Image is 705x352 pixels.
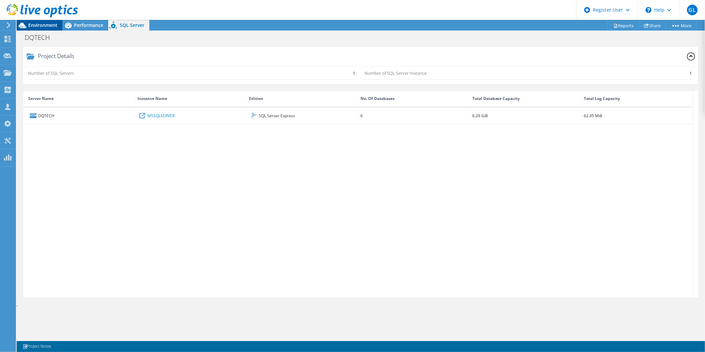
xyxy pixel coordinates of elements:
h1: DQTECH [22,34,60,41]
div: DQTECH [23,108,135,124]
div: Project Details [35,54,74,58]
a: Share [639,20,666,31]
div: Total Log Capacity [584,95,620,103]
div: SQL Server Express [247,108,358,124]
div: Instance Name [137,95,167,103]
p: Number of SQL Server Instance [364,69,427,77]
a: Project Notes [18,342,56,351]
div: Server Name [28,95,54,103]
div: Total Database Capacity [472,95,520,103]
a: MSSQLSERVER [147,112,175,119]
div: 62.45 MiB [584,112,602,119]
div: 6.29 GiB [472,112,488,119]
span: Performance [74,22,103,28]
span: SQL Server [120,22,144,28]
div: 6 [360,112,363,119]
a: Reports [607,20,639,31]
span: Environment [28,22,57,28]
span: GL [687,5,698,15]
p: Number of SQL Servers [28,69,74,77]
p: 1 [689,69,692,77]
div: , [17,47,705,308]
a: More [666,20,697,31]
div: Edition [249,95,263,103]
svg: \n [646,7,652,13]
div: No. Of Databases [360,95,395,103]
p: 1 [353,69,355,77]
